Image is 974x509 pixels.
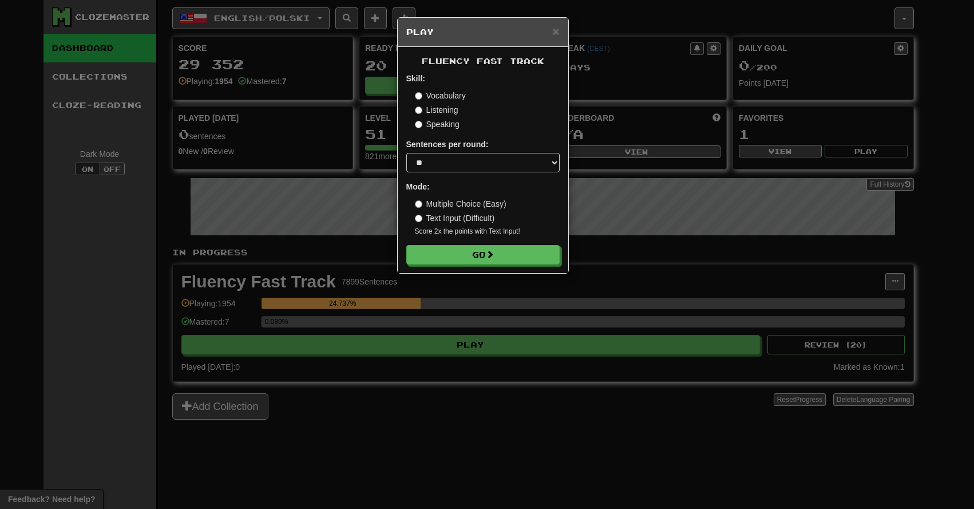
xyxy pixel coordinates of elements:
[415,106,422,114] input: Listening
[415,104,458,116] label: Listening
[415,212,495,224] label: Text Input (Difficult)
[406,182,430,191] strong: Mode:
[406,74,425,83] strong: Skill:
[552,25,559,38] span: ×
[415,119,460,130] label: Speaking
[552,25,559,37] button: Close
[415,90,466,101] label: Vocabulary
[406,245,560,265] button: Go
[415,227,560,236] small: Score 2x the points with Text Input !
[406,139,489,150] label: Sentences per round:
[415,215,422,222] input: Text Input (Difficult)
[415,198,506,210] label: Multiple Choice (Easy)
[415,200,422,208] input: Multiple Choice (Easy)
[415,92,422,100] input: Vocabulary
[422,56,544,66] span: Fluency Fast Track
[415,121,422,128] input: Speaking
[406,26,560,38] h5: Play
